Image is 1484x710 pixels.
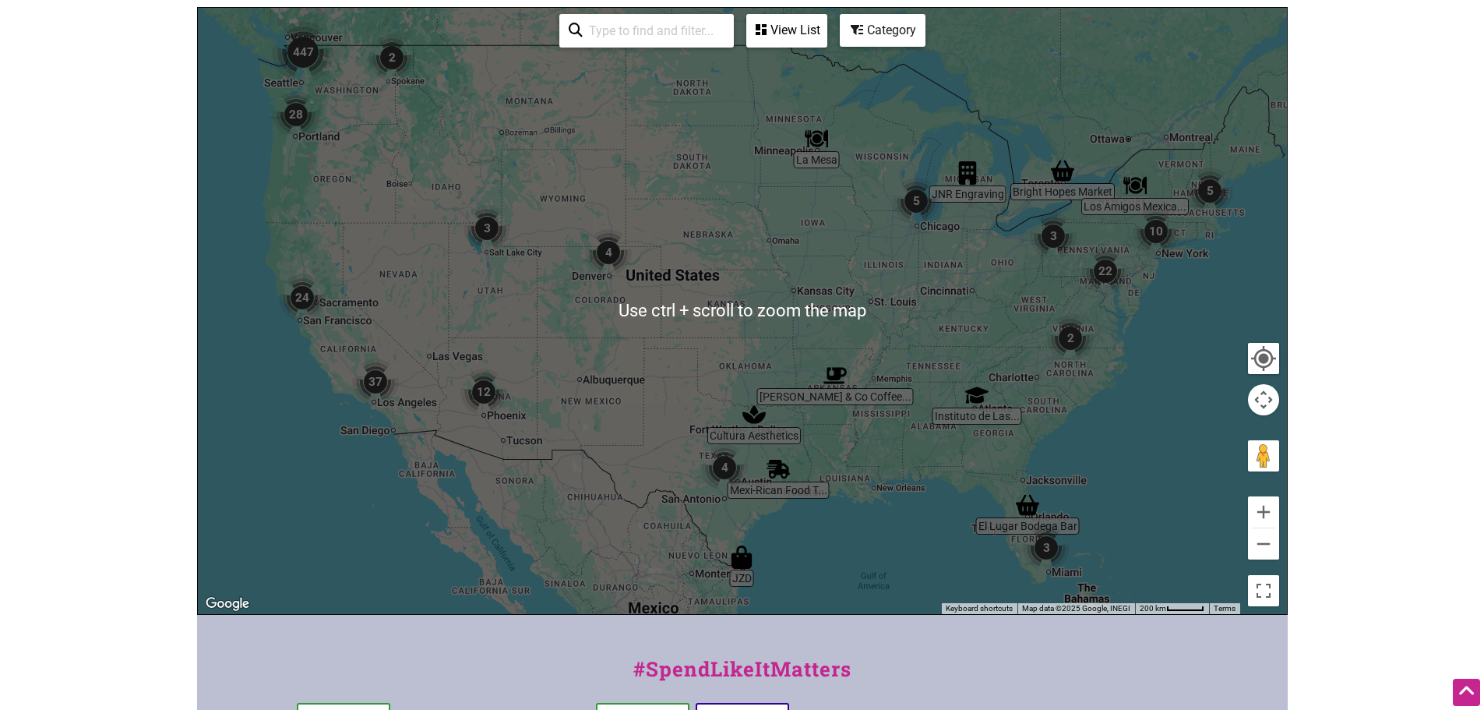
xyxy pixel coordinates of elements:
[893,178,939,224] div: 5
[197,654,1288,700] div: #SpendLikeItMatters
[1082,248,1129,295] div: 22
[1135,603,1209,614] button: Map Scale: 200 km per 45 pixels
[202,594,253,614] img: Google
[841,16,924,45] div: Category
[965,383,989,407] div: Instituto de Las Américas
[946,603,1013,614] button: Keyboard shortcuts
[748,16,826,45] div: View List
[1247,574,1280,607] button: Toggle fullscreen view
[730,546,753,569] div: JZD
[1023,525,1070,571] div: 3
[956,161,979,185] div: JNR Engraving
[1022,604,1130,613] span: Map data ©2025 Google, INEGI
[202,594,253,614] a: Open this area in Google Maps (opens a new window)
[1248,496,1279,528] button: Zoom in
[1453,679,1480,706] div: Scroll Back to Top
[1186,168,1233,214] div: 5
[1030,213,1077,260] div: 3
[1047,315,1094,362] div: 2
[823,364,847,387] div: Fidel & Co Coffee Roasters
[464,205,510,252] div: 3
[1248,384,1279,415] button: Map camera controls
[1133,208,1179,255] div: 10
[460,369,507,415] div: 12
[559,14,734,48] div: Type to search and filter
[583,16,724,46] input: Type to find and filter...
[368,34,415,81] div: 2
[840,14,925,47] div: Filter by category
[279,274,326,321] div: 24
[352,359,399,405] div: 37
[1123,174,1147,197] div: Los Amigos Mexican Restaurant
[272,21,334,83] div: 447
[1248,343,1279,374] button: Your Location
[1214,604,1235,613] a: Terms (opens in new tab)
[1248,440,1279,472] button: Drag Pegman onto the map to open Street View
[1140,604,1166,613] span: 200 km
[585,229,632,276] div: 4
[805,127,828,150] div: La Mesa
[1051,159,1074,182] div: Bright Hopes Market
[767,457,790,481] div: Mexi-Rican Food Truck
[746,14,827,48] div: See a list of the visible businesses
[1248,528,1279,560] button: Zoom out
[701,444,748,491] div: 4
[742,403,766,426] div: Cultura Aesthetics
[273,91,319,138] div: 28
[1016,493,1039,517] div: El Lugar Bodega Bar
